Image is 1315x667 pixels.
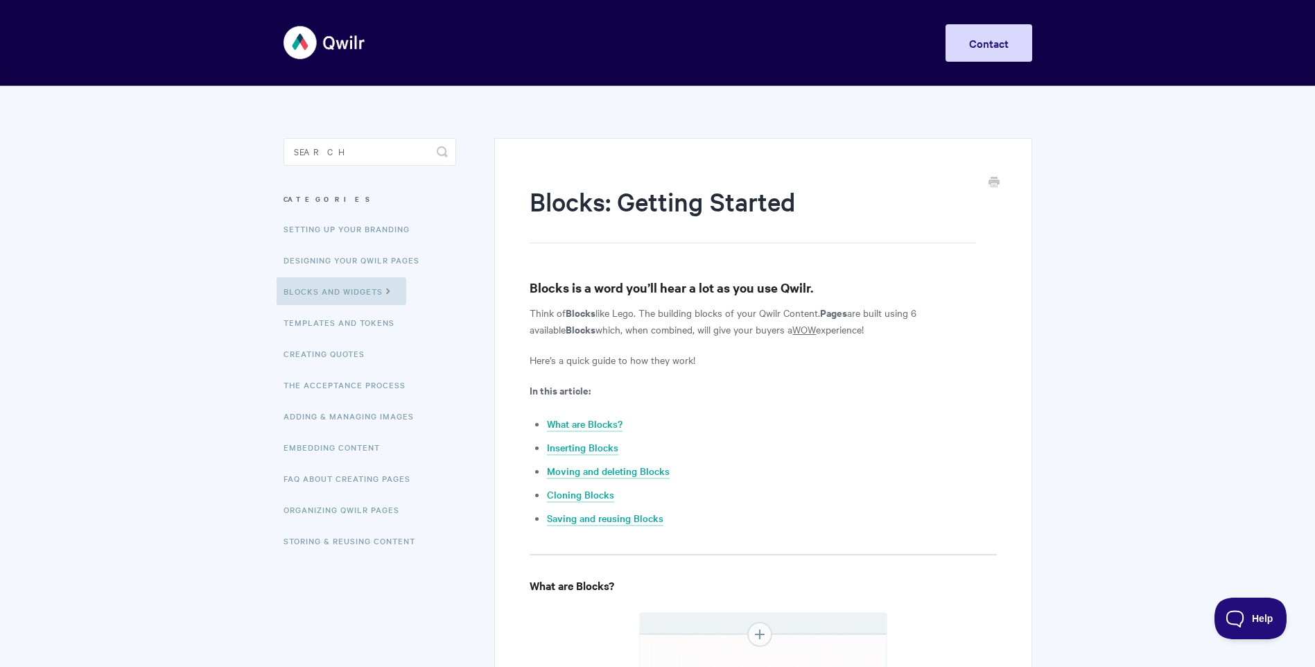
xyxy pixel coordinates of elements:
[530,278,996,297] h3: Blocks is a word you’ll hear a lot as you use Qwilr.
[284,433,390,461] a: Embedding Content
[284,371,416,399] a: The Acceptance Process
[530,184,975,243] h1: Blocks: Getting Started
[530,577,996,594] h4: What are Blocks?
[284,402,424,430] a: Adding & Managing Images
[530,352,996,368] p: Here’s a quick guide to how they work!
[547,487,614,503] a: Cloning Blocks
[1214,598,1287,639] iframe: Toggle Customer Support
[547,417,622,432] a: What are Blocks?
[547,440,618,456] a: Inserting Blocks
[284,17,366,69] img: Qwilr Help Center
[284,246,430,274] a: Designing Your Qwilr Pages
[547,464,670,479] a: Moving and deleting Blocks
[989,175,1000,191] a: Print this Article
[284,340,375,367] a: Creating Quotes
[792,322,816,336] u: WOW
[284,496,410,523] a: Organizing Qwilr Pages
[530,304,996,338] p: Think of like Lego. The building blocks of your Qwilr Content. are built using 6 available which,...
[820,305,847,320] strong: Pages
[284,187,456,211] h3: Categories
[284,138,456,166] input: Search
[530,383,591,397] strong: In this article:
[946,24,1032,62] a: Contact
[566,322,595,336] strong: Blocks
[284,215,420,243] a: Setting up your Branding
[284,527,426,555] a: Storing & Reusing Content
[277,277,406,305] a: Blocks and Widgets
[284,309,405,336] a: Templates and Tokens
[547,511,663,526] a: Saving and reusing Blocks
[566,305,595,320] strong: Blocks
[284,465,421,492] a: FAQ About Creating Pages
